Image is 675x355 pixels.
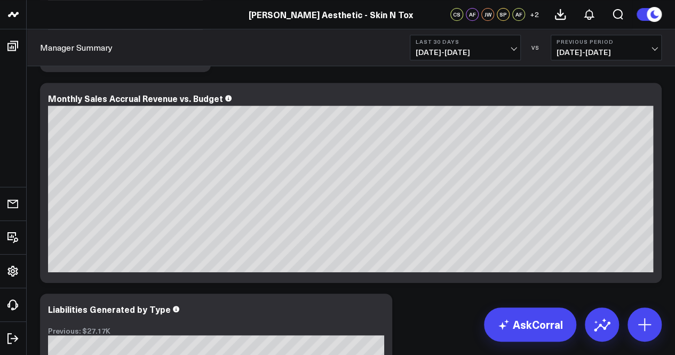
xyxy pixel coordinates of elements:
a: [PERSON_NAME] Aesthetic - Skin N Tox [249,9,413,20]
button: +2 [528,8,541,21]
button: Last 30 Days[DATE]-[DATE] [410,35,521,60]
div: VS [526,44,545,51]
div: Monthly Sales Accrual Revenue vs. Budget [48,92,223,104]
div: Liabilities Generated by Type [48,303,171,315]
span: [DATE] - [DATE] [557,48,656,57]
a: AskCorral [484,307,576,342]
span: [DATE] - [DATE] [416,48,515,57]
div: JW [481,8,494,21]
button: Previous Period[DATE]-[DATE] [551,35,662,60]
div: SP [497,8,510,21]
div: Previous: $27.17K [48,327,384,335]
a: Manager Summary [40,42,113,53]
b: Previous Period [557,38,656,45]
div: AF [466,8,479,21]
div: AF [512,8,525,21]
b: Last 30 Days [416,38,515,45]
span: + 2 [530,11,539,18]
div: CS [450,8,463,21]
